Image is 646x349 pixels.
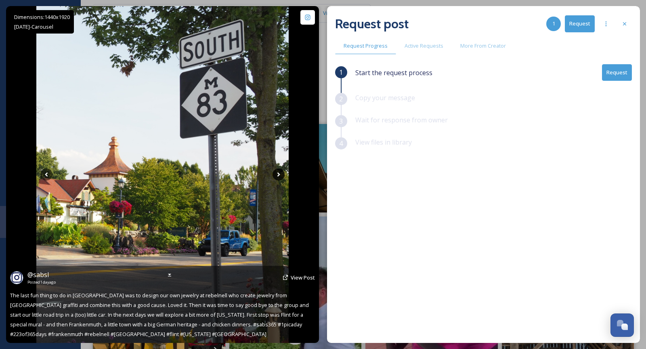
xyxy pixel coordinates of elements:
a: View Post [291,274,315,282]
span: 3 [339,116,343,126]
span: View files in library [355,138,412,147]
span: 1 [552,20,555,27]
h2: Request post [335,14,409,34]
span: Start the request process [355,68,432,78]
button: Request [565,15,595,32]
span: @ sabsl [27,270,49,279]
span: Posted 1 day ago [27,280,56,285]
span: Wait for response from owner [355,116,448,124]
span: Copy your message [355,93,415,102]
span: Active Requests [405,42,443,50]
span: 2 [339,94,343,104]
span: More From Creator [460,42,506,50]
button: Request [602,64,632,81]
span: [DATE] - Carousel [14,23,53,30]
span: The last fun thing to do in [GEOGRAPHIC_DATA] was to design our own jewelry at rebelnell who crea... [10,292,310,338]
a: @sabsl [27,270,56,280]
button: Open Chat [610,313,634,337]
span: Dimensions: 1440 x 1920 [14,13,70,21]
span: 4 [339,139,343,148]
span: 1 [339,67,343,77]
img: The last fun thing to do in Detroit was to design our own jewelry at rebelnell who create jewelry... [36,6,289,343]
span: Request Progress [344,42,388,50]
